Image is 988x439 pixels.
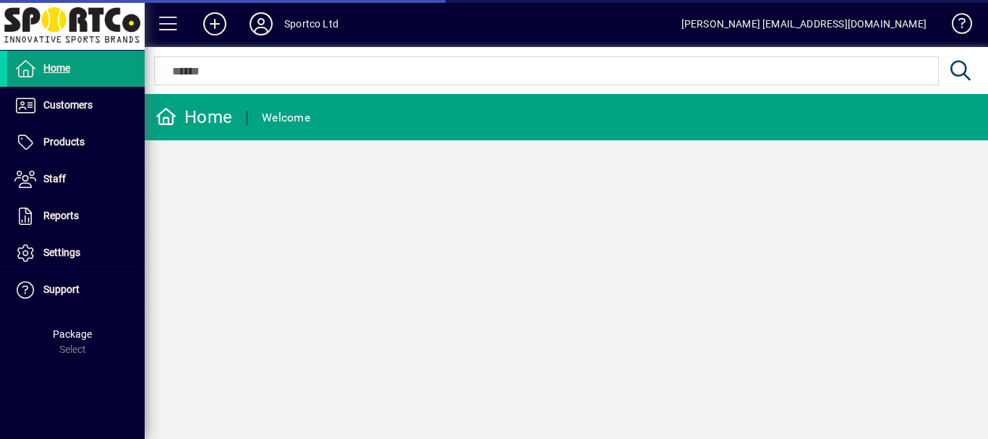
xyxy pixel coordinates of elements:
[284,12,338,35] div: Sportco Ltd
[43,247,80,258] span: Settings
[53,328,92,340] span: Package
[941,3,970,50] a: Knowledge Base
[262,106,310,129] div: Welcome
[7,235,145,271] a: Settings
[7,272,145,308] a: Support
[43,99,93,111] span: Customers
[43,173,66,184] span: Staff
[7,88,145,124] a: Customers
[7,161,145,197] a: Staff
[238,11,284,37] button: Profile
[43,284,80,295] span: Support
[681,12,927,35] div: [PERSON_NAME] [EMAIL_ADDRESS][DOMAIN_NAME]
[7,124,145,161] a: Products
[43,136,85,148] span: Products
[43,62,70,74] span: Home
[156,106,232,129] div: Home
[7,198,145,234] a: Reports
[43,210,79,221] span: Reports
[192,11,238,37] button: Add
